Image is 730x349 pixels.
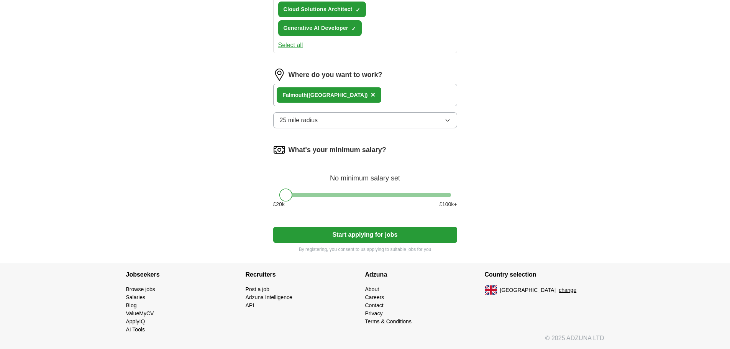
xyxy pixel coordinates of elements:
span: 25 mile radius [280,116,318,125]
button: Select all [278,41,303,50]
a: Contact [365,302,384,308]
span: ✓ [351,26,356,32]
a: Salaries [126,294,146,300]
img: UK flag [485,285,497,295]
button: × [371,89,375,101]
a: Post a job [246,286,269,292]
a: ApplyIQ [126,318,145,324]
button: 25 mile radius [273,112,457,128]
img: location.png [273,69,285,81]
a: Browse jobs [126,286,155,292]
a: API [246,302,254,308]
button: change [559,286,576,294]
a: Adzuna Intelligence [246,294,292,300]
label: What's your minimum salary? [289,145,386,155]
h4: Country selection [485,264,604,285]
img: salary.png [273,144,285,156]
p: By registering, you consent to us applying to suitable jobs for you [273,246,457,253]
span: ✓ [356,7,360,13]
label: Where do you want to work? [289,70,382,80]
a: Blog [126,302,137,308]
a: Careers [365,294,384,300]
span: ([GEOGRAPHIC_DATA]) [307,92,368,98]
span: Generative AI Developer [284,24,348,32]
a: ValueMyCV [126,310,154,316]
span: £ 20 k [273,200,285,208]
span: × [371,90,375,99]
button: Generative AI Developer✓ [278,20,362,36]
strong: Falm [283,92,295,98]
div: No minimum salary set [273,165,457,184]
a: Privacy [365,310,383,316]
div: outh [283,91,368,99]
a: Terms & Conditions [365,318,412,324]
button: Start applying for jobs [273,227,457,243]
span: Cloud Solutions Architect [284,5,353,13]
span: [GEOGRAPHIC_DATA] [500,286,556,294]
span: £ 100 k+ [439,200,457,208]
button: Cloud Solutions Architect✓ [278,2,366,17]
div: © 2025 ADZUNA LTD [120,334,610,349]
a: About [365,286,379,292]
a: AI Tools [126,326,145,333]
